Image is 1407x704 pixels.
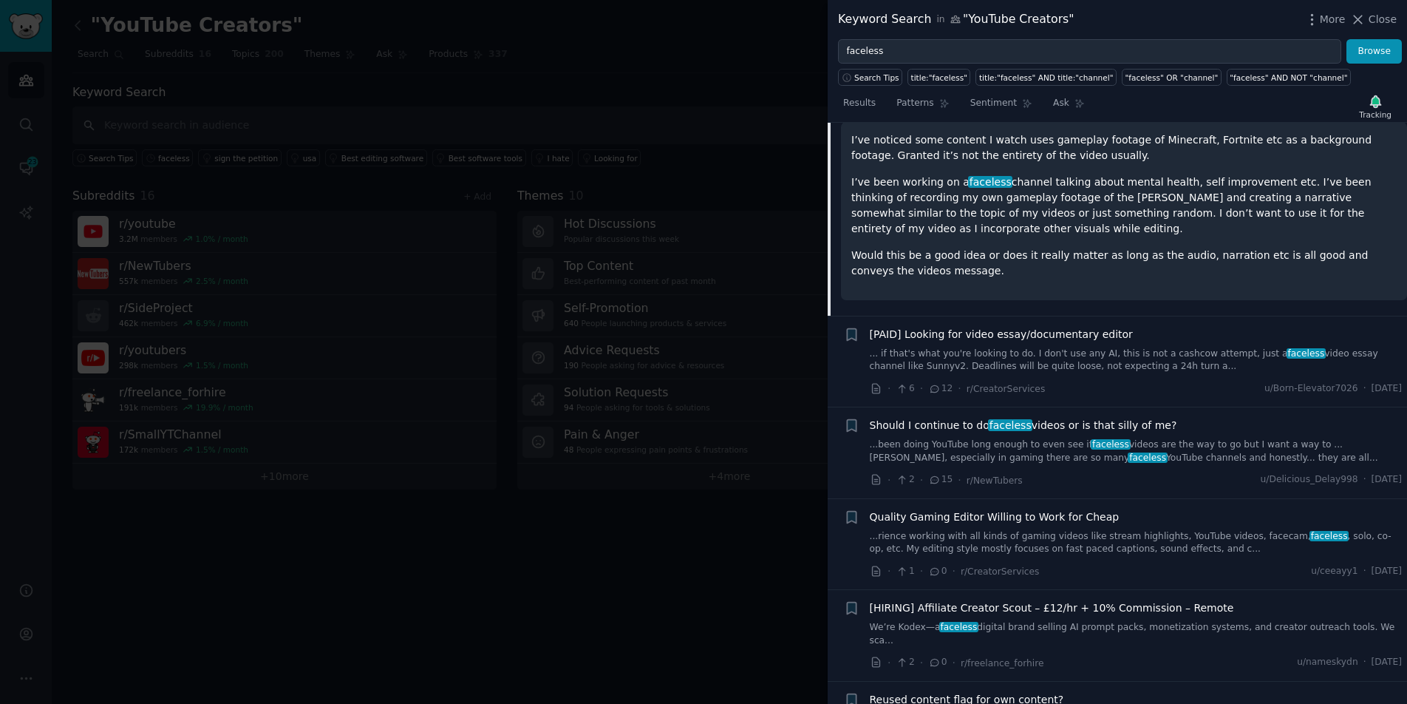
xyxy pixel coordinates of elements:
span: Ask [1053,97,1069,110]
span: 12 [928,382,953,396]
div: title:"faceless" [911,72,967,83]
span: · [888,473,890,488]
span: · [888,655,890,671]
span: [DATE] [1372,656,1402,669]
span: [DATE] [1372,565,1402,578]
div: title:"faceless" AND title:"channel" [979,72,1113,83]
span: Results [843,97,876,110]
div: Keyword Search "YouTube Creators" [838,10,1074,29]
button: Close [1350,12,1397,27]
span: · [920,473,923,488]
a: Sentiment [965,92,1038,122]
a: [PAID] Looking for video essay/documentary editor [870,327,1133,342]
a: [HIRING] Affiliate Creator Scout – £12/hr + 10% Commission – Remote [870,600,1234,616]
span: u/ceeayy1 [1311,565,1358,578]
span: Patterns [896,97,933,110]
span: r/NewTubers [967,475,1023,486]
a: ...been doing YouTube long enough to even see iffacelessvideos are the way to go but I want a way... [870,439,1403,464]
span: 0 [928,656,947,669]
a: Patterns [891,92,954,122]
span: · [920,563,923,579]
span: Close [1369,12,1397,27]
a: "faceless" AND NOT "channel" [1227,69,1351,86]
span: 0 [928,565,947,578]
span: faceless [988,419,1032,431]
a: "faceless" OR "channel" [1122,69,1222,86]
span: More [1320,12,1346,27]
input: Try a keyword related to your business [838,39,1341,64]
span: Should I continue to do videos or is that silly of me? [870,418,1177,433]
span: faceless [1091,439,1130,450]
div: Tracking [1359,109,1391,120]
span: u/nameskydn [1297,656,1357,669]
button: Browse [1346,39,1402,64]
span: · [953,563,955,579]
span: faceless [939,622,978,632]
a: title:"faceless" [907,69,970,86]
span: faceless [1128,453,1167,463]
span: · [958,381,961,396]
div: "faceless" OR "channel" [1125,72,1218,83]
span: 2 [896,656,914,669]
span: · [1363,473,1366,487]
span: 6 [896,382,914,396]
span: [DATE] [1372,473,1402,487]
span: Search Tips [854,72,899,83]
span: · [888,381,890,396]
span: Sentiment [970,97,1017,110]
span: · [920,655,923,671]
span: · [1363,382,1366,396]
span: r/CreatorServices [967,384,1046,394]
p: Would this be a good idea or does it really matter as long as the audio, narration etc is all goo... [851,248,1397,279]
p: I’ve noticed some content I watch uses gameplay footage of Minecraft, Fortnite etc as a backgroun... [851,132,1397,163]
a: title:"faceless" AND title:"channel" [975,69,1116,86]
a: ...rience working with all kinds of gaming videos like stream highlights, YouTube videos, facecam... [870,530,1403,556]
a: Should I continue to dofacelessvideos or is that silly of me? [870,418,1177,433]
span: faceless [1309,531,1349,541]
span: 1 [896,565,914,578]
span: · [888,563,890,579]
span: faceless [968,176,1012,188]
span: · [958,473,961,488]
a: Results [838,92,881,122]
button: More [1304,12,1346,27]
p: I’ve been working on a channel talking about mental health, self improvement etc. I’ve been think... [851,175,1397,237]
button: Search Tips [838,69,902,86]
span: · [920,381,923,396]
a: We’re Kodex—afacelessdigital brand selling AI prompt packs, monetization systems, and creator out... [870,621,1403,647]
span: · [1363,565,1366,578]
span: in [936,13,944,27]
a: Quality Gaming Editor Willing to Work for Cheap [870,510,1120,525]
a: Ask [1048,92,1090,122]
span: faceless [1287,348,1326,359]
span: · [1363,656,1366,669]
span: 2 [896,473,914,487]
span: [DATE] [1372,382,1402,396]
span: u/Delicious_Delay998 [1261,473,1358,487]
div: "faceless" AND NOT "channel" [1230,72,1347,83]
button: Tracking [1354,91,1397,122]
span: · [953,655,955,671]
span: r/freelance_forhire [961,658,1044,669]
span: 15 [928,473,953,487]
a: ... if that's what you're looking to do. I don't use any AI, this is not a cashcow attempt, just ... [870,348,1403,373]
span: u/Born-Elevator7026 [1264,382,1358,396]
span: r/CreatorServices [961,566,1040,577]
